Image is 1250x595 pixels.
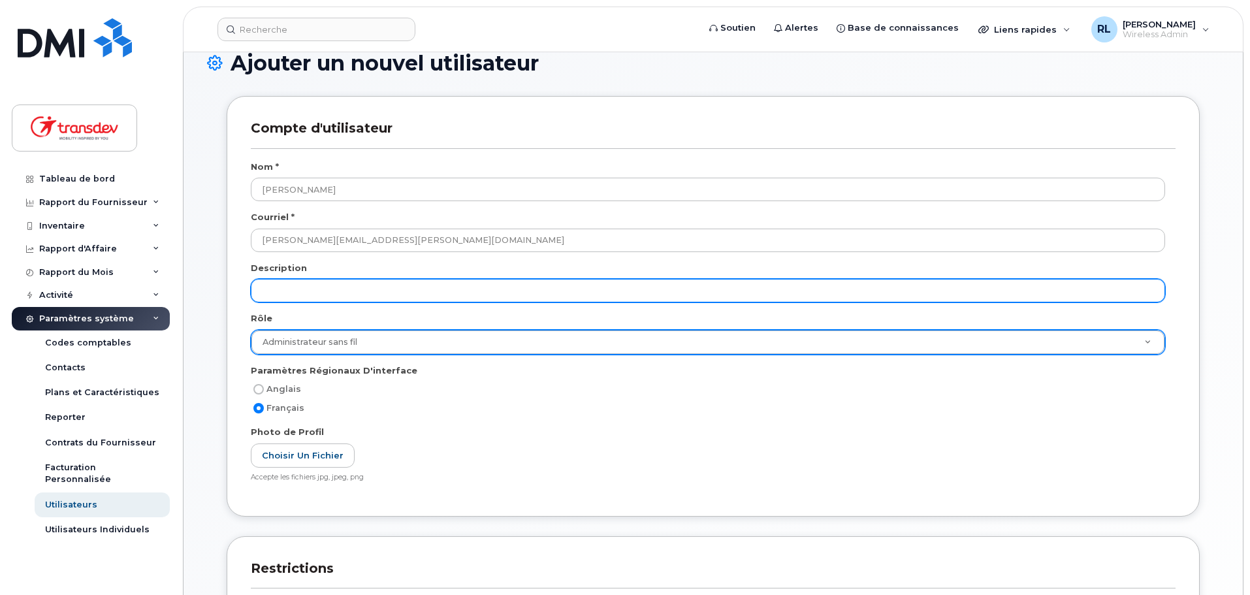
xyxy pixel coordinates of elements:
a: Base de connaissances [827,15,968,41]
h3: Compte d'utilisateur [251,120,1176,148]
a: Soutien [700,15,765,41]
label: Description [251,262,307,274]
div: Robert Laporte [1082,16,1219,42]
input: Recherche [217,18,415,41]
div: Accepte les fichiers jpg, jpeg, png [251,473,1165,483]
label: Choisir un fichier [251,443,355,468]
span: Base de connaissances [848,22,959,35]
a: Alertes [765,15,827,41]
a: Administrateur sans fil [251,330,1164,354]
div: Liens rapides [969,16,1080,42]
span: Soutien [720,22,756,35]
h1: Ajouter un nouvel utilisateur [207,52,1219,74]
span: Wireless Admin [1123,29,1196,40]
label: Courriel * [251,211,295,223]
span: Liens rapides [994,24,1057,35]
label: Photo de Profil [251,426,324,438]
input: Français [253,403,264,413]
span: Français [266,403,304,413]
span: RL [1097,22,1111,37]
input: Anglais [253,384,264,394]
span: Alertes [785,22,818,35]
h3: Restrictions [251,560,1176,588]
span: [PERSON_NAME] [1123,19,1196,29]
span: Anglais [266,384,301,394]
label: Rôle [251,312,272,325]
label: Paramètres Régionaux D'interface [251,364,417,377]
span: Administrateur sans fil [255,336,357,348]
label: Nom * [251,161,279,173]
